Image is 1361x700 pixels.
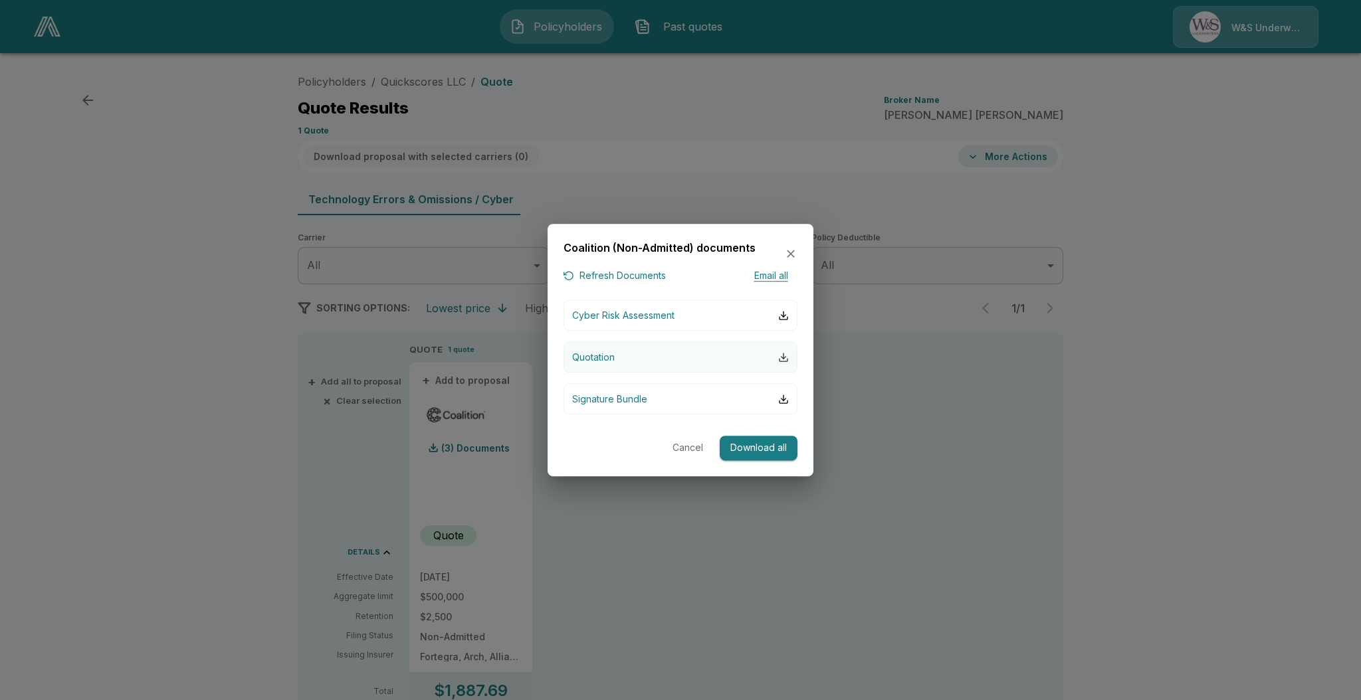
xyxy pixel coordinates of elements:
p: Quotation [572,350,615,364]
p: Signature Bundle [572,392,647,406]
button: Download all [720,436,797,460]
button: Email all [744,268,797,284]
button: Signature Bundle [564,383,797,414]
button: Cancel [667,436,709,460]
h6: Coalition (Non-Admitted) documents [564,240,756,257]
button: Cyber Risk Assessment [564,300,797,331]
p: Cyber Risk Assessment [572,308,675,322]
button: Quotation [564,341,797,373]
button: Refresh Documents [564,268,666,284]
